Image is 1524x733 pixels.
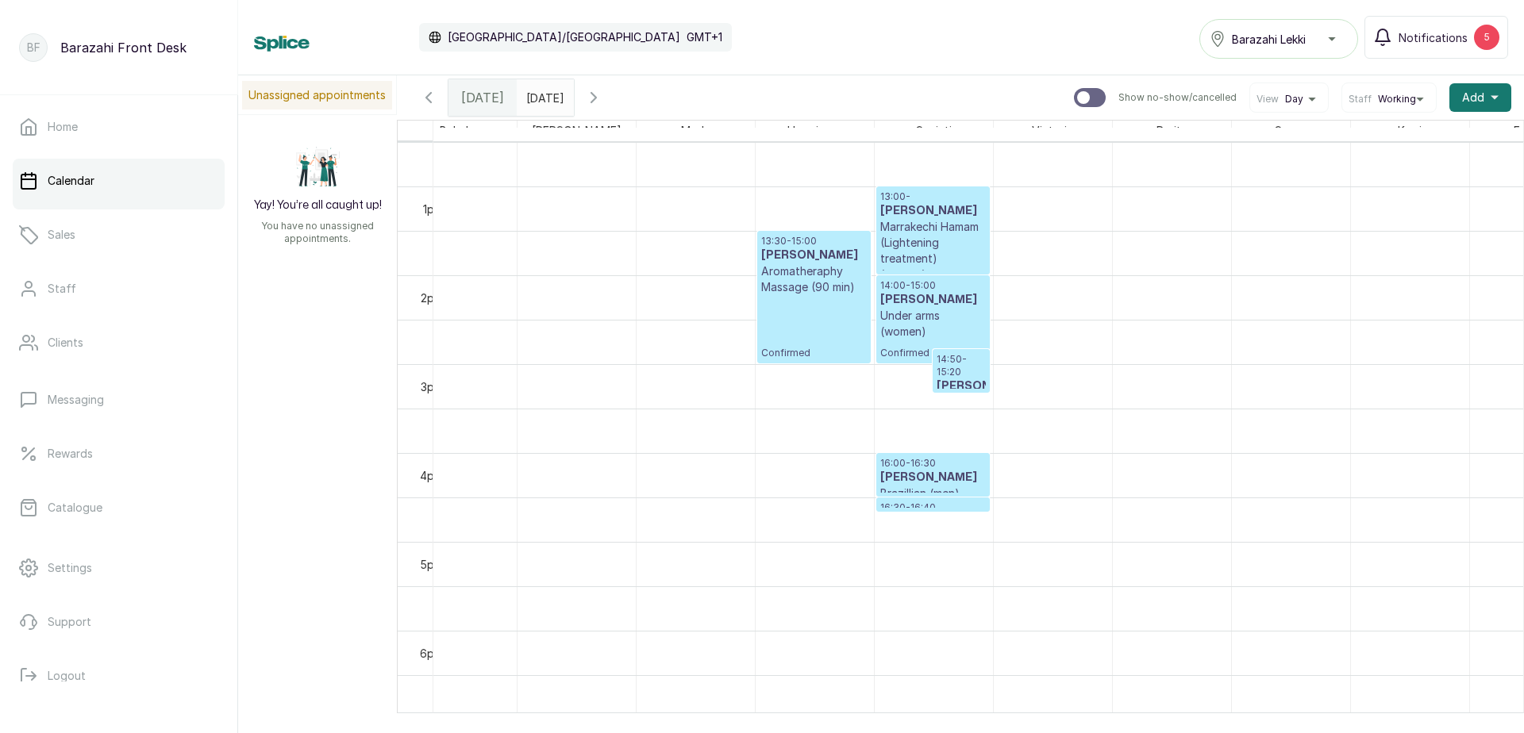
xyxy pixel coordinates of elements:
a: Calendar [13,159,225,203]
p: You have no unassigned appointments. [248,220,387,245]
p: Unassigned appointments [242,81,392,109]
p: Staff [48,281,76,297]
button: Barazahi Lekki [1199,19,1358,59]
div: 1pm [420,201,446,217]
p: 14:50 - 15:20 [937,353,986,378]
p: Brazillian (men) [880,485,986,501]
div: 5 [1474,25,1499,50]
h3: [PERSON_NAME] [880,470,986,485]
p: Logout [48,668,86,684]
button: StaffWorking [1349,93,1430,106]
p: Support [48,614,91,630]
p: Rewards [48,446,93,462]
p: 16:00 - 16:30 [880,457,986,470]
p: Home [48,119,78,135]
p: Settings [48,560,92,576]
div: 6pm [417,645,446,662]
a: Support [13,600,225,644]
span: Suciati [913,121,955,140]
h3: [PERSON_NAME] [880,203,986,219]
span: Made [678,121,714,140]
button: Add [1449,83,1511,112]
a: Settings [13,546,225,590]
p: Catalogue [48,500,102,516]
a: Catalogue [13,485,225,530]
div: 5pm [417,556,446,573]
a: Sales [13,213,225,257]
span: Confirmed [761,347,867,359]
a: Clients [13,320,225,365]
h3: [PERSON_NAME] [761,248,867,263]
a: Rewards [13,432,225,476]
p: Aromatheraphy Massage (90 min) [761,263,867,295]
span: Confirmed [880,347,986,359]
span: Happiness [784,121,845,140]
span: Sunny [1272,121,1310,140]
p: BF [27,40,40,56]
span: Kemi [1395,121,1425,140]
span: Working [1378,93,1416,106]
a: Home [13,105,225,149]
span: View [1257,93,1279,106]
a: Staff [13,267,225,311]
p: Under arms (women) [880,308,986,340]
div: 3pm [418,378,446,395]
span: Staff [1349,93,1372,106]
button: Notifications5 [1364,16,1508,59]
span: Notifications [1399,29,1468,46]
span: [PERSON_NAME] [529,121,625,140]
span: Purity [1153,121,1191,140]
h3: [PERSON_NAME] [937,378,986,394]
p: GMT+1 [687,29,722,45]
h3: [PERSON_NAME] [880,292,986,308]
span: [DATE] [461,88,504,107]
div: 2pm [418,290,446,306]
span: Add [1462,90,1484,106]
p: 13:30 - 15:00 [761,235,867,248]
div: 4pm [417,467,446,484]
button: ViewDay [1257,93,1322,106]
p: Clients [48,335,83,351]
span: Bukola [437,121,478,140]
p: Barazahi Front Desk [60,38,187,57]
p: Show no-show/cancelled [1118,91,1237,104]
button: Logout [13,654,225,698]
h2: Yay! You’re all caught up! [254,198,382,213]
p: [GEOGRAPHIC_DATA]/[GEOGRAPHIC_DATA] [448,29,680,45]
span: Barazahi Lekki [1232,31,1306,48]
span: Day [1285,93,1303,106]
p: Calendar [48,173,94,189]
div: [DATE] [448,79,517,116]
p: Sales [48,227,75,243]
p: 13:00 - [880,190,986,203]
p: 16:30 - 16:40 [880,501,986,514]
a: Messaging [13,378,225,422]
p: Messaging [48,392,104,408]
p: Marrakechi Hamam (Lightening treatment) (women) [880,219,986,282]
p: 14:00 - 15:00 [880,279,986,292]
span: Victoria [1029,121,1076,140]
